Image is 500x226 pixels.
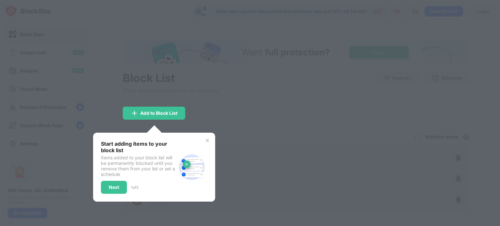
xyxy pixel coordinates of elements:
div: Items added to your block list will be permanently blocked until you remove them from your list o... [101,155,176,177]
div: 1 of 3 [131,185,138,190]
div: Next [109,185,119,190]
div: Start adding items to your block list [101,140,176,153]
img: x-button.svg [205,138,210,143]
img: block-site.svg [176,152,207,183]
div: Add to Block List [140,111,177,116]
